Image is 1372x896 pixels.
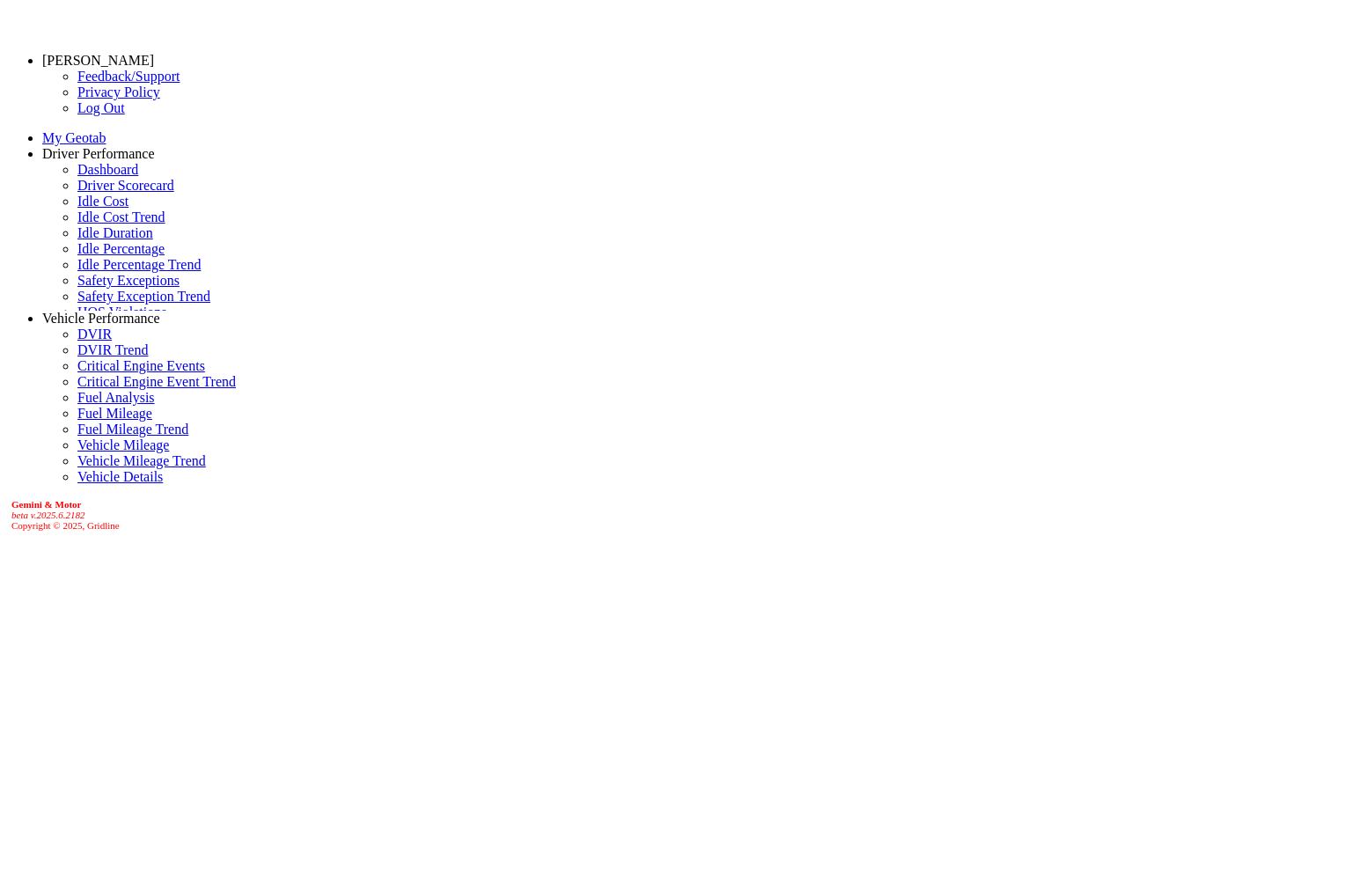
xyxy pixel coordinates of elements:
[42,53,154,68] a: [PERSON_NAME]
[42,130,106,145] a: My Geotab
[77,69,180,84] a: Feedback/Support
[77,225,153,240] a: Idle Duration
[77,453,206,468] a: Vehicle Mileage Trend
[11,499,1365,531] div: Copyright © 2025, Gridline
[77,305,166,319] a: HOS Violations
[77,162,138,177] a: Dashboard
[77,469,163,484] a: Vehicle Details
[11,510,85,520] i: beta v.2025.6.2182
[77,241,165,256] a: Idle Percentage
[77,358,205,373] a: Critical Engine Events
[77,209,165,224] a: Idle Cost Trend
[77,194,128,209] a: Idle Cost
[42,146,155,161] a: Driver Performance
[77,374,236,389] a: Critical Engine Event Trend
[77,178,174,193] a: Driver Scorecard
[77,84,160,99] a: Privacy Policy
[77,289,210,304] a: Safety Exception Trend
[77,100,125,115] a: Log Out
[11,499,81,510] b: Gemini & Motor
[77,406,152,421] a: Fuel Mileage
[42,311,160,326] a: Vehicle Performance
[77,390,155,405] a: Fuel Analysis
[77,422,188,437] a: Fuel Mileage Trend
[77,257,201,272] a: Idle Percentage Trend
[77,437,169,452] a: Vehicle Mileage
[77,273,180,288] a: Safety Exceptions
[77,327,112,342] a: DVIR
[77,342,148,357] a: DVIR Trend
